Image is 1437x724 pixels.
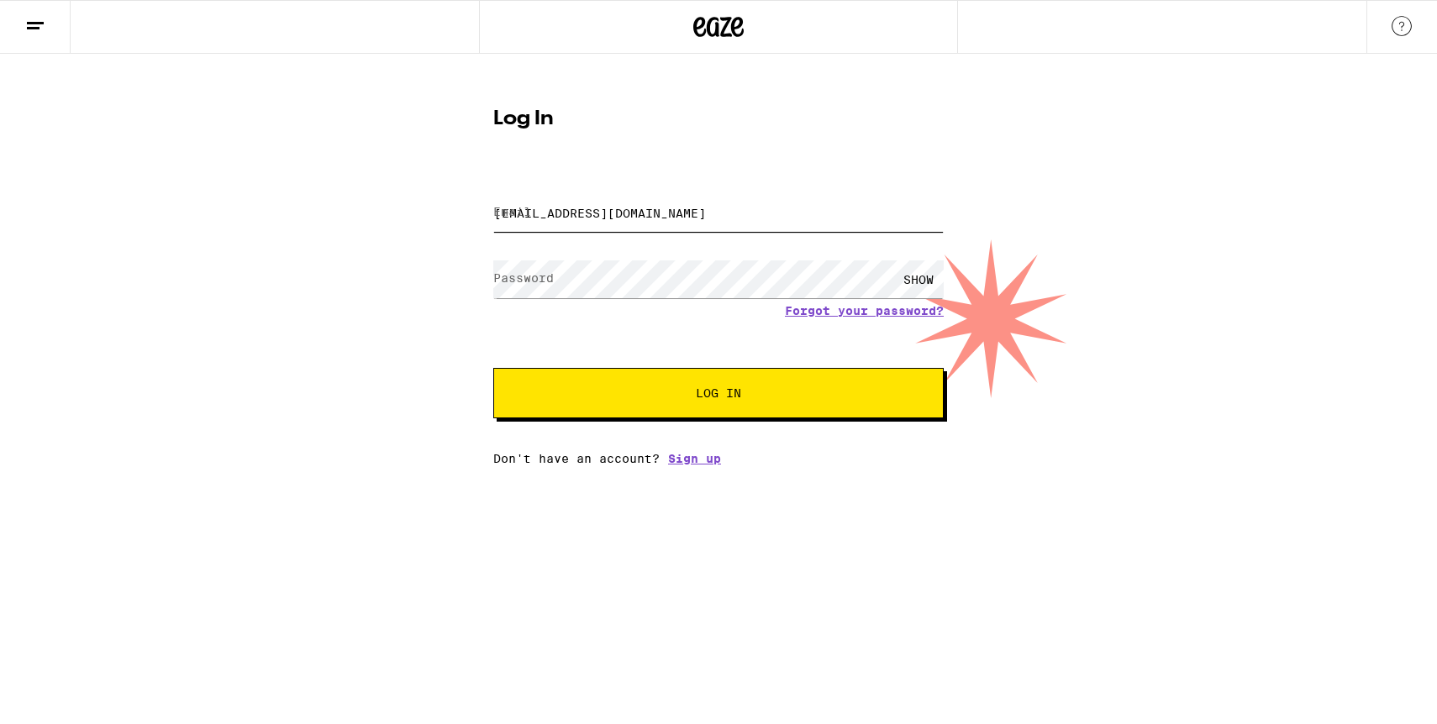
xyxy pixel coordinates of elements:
h1: Log In [493,109,944,129]
a: Forgot your password? [785,304,944,317]
div: Don't have an account? [493,452,944,465]
div: SHOW [893,260,944,298]
label: Email [493,205,531,218]
button: Log In [493,368,944,418]
span: Hi. Need any help? [10,12,121,25]
input: Email [493,194,944,232]
span: Log In [696,387,741,399]
a: Sign up [668,452,721,465]
label: Password [493,271,554,285]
